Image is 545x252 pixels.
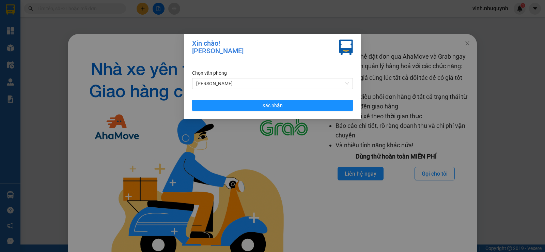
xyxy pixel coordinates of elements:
[262,102,283,109] span: Xác nhận
[192,100,353,111] button: Xác nhận
[192,69,353,77] div: Chọn văn phòng
[192,40,244,55] div: Xin chào! [PERSON_NAME]
[339,40,353,55] img: vxr-icon
[196,78,349,89] span: Phan Rang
